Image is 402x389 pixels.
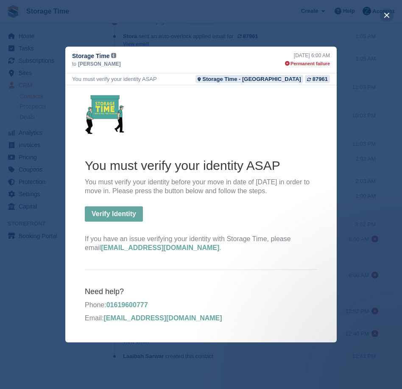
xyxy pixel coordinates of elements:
[78,60,121,68] span: [PERSON_NAME]
[72,60,76,68] span: to
[20,229,252,238] p: Email:
[285,52,330,59] div: [DATE] 6:00 AM
[305,75,330,83] a: 87961
[285,60,330,67] div: Permanent failure
[380,8,394,22] button: close
[111,53,116,58] img: icon-info-grey-7440780725fd019a000dd9b08b2336e03edf1995a4989e88bcd33f0948082b44.svg
[20,216,252,225] p: Phone:
[20,7,72,52] img: Storage Time Logo
[313,75,328,83] div: 87961
[20,202,252,211] h6: Need help?
[20,150,252,167] p: If you have an issue verifying your identity with Storage Time, please email .
[36,159,154,166] a: [EMAIL_ADDRESS][DOMAIN_NAME]
[20,93,252,111] p: You must verify your identity before your move in date of [DATE] in order to move in. Please pres...
[20,72,252,89] h2: You must verify your identity ASAP
[202,75,301,83] div: Storage Time - [GEOGRAPHIC_DATA]
[72,52,109,60] span: Storage Time
[20,121,78,137] a: Verify Identity
[195,75,303,83] a: Storage Time - [GEOGRAPHIC_DATA]
[38,229,156,236] a: [EMAIL_ADDRESS][DOMAIN_NAME]
[72,75,157,83] div: You must verify your identity ASAP
[41,216,83,223] a: 01619600777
